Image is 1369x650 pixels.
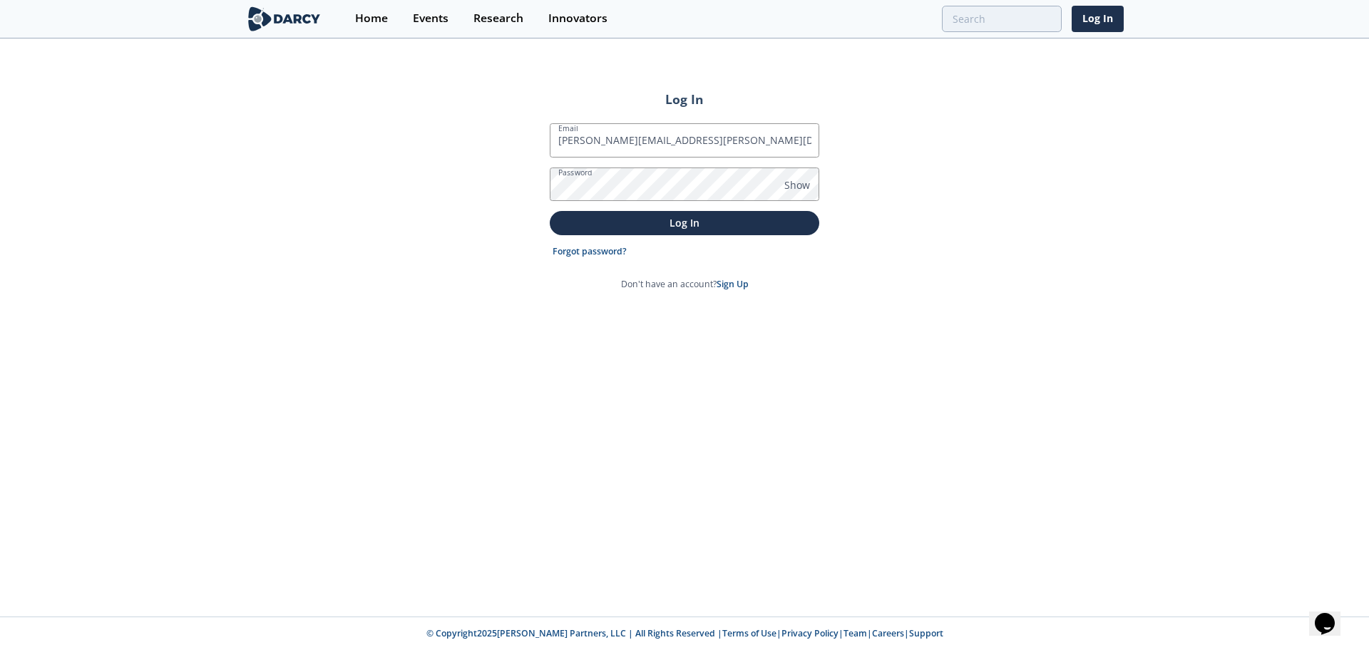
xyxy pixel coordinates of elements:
a: Careers [872,627,904,639]
p: Log In [560,215,809,230]
a: Forgot password? [553,245,627,258]
input: Advanced Search [942,6,1062,32]
a: Log In [1072,6,1124,32]
a: Team [844,627,867,639]
label: Email [558,123,578,134]
div: Home [355,13,388,24]
p: Don't have an account? [621,278,749,291]
iframe: chat widget [1309,593,1355,636]
div: Innovators [548,13,607,24]
div: Events [413,13,448,24]
a: Privacy Policy [781,627,839,639]
p: © Copyright 2025 [PERSON_NAME] Partners, LLC | All Rights Reserved | | | | | [157,627,1212,640]
div: Research [473,13,523,24]
a: Sign Up [717,278,749,290]
a: Support [909,627,943,639]
button: Log In [550,211,819,234]
label: Password [558,167,593,178]
span: Show [784,177,810,192]
h2: Log In [550,90,819,108]
img: logo-wide.svg [245,6,323,31]
a: Terms of Use [722,627,776,639]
